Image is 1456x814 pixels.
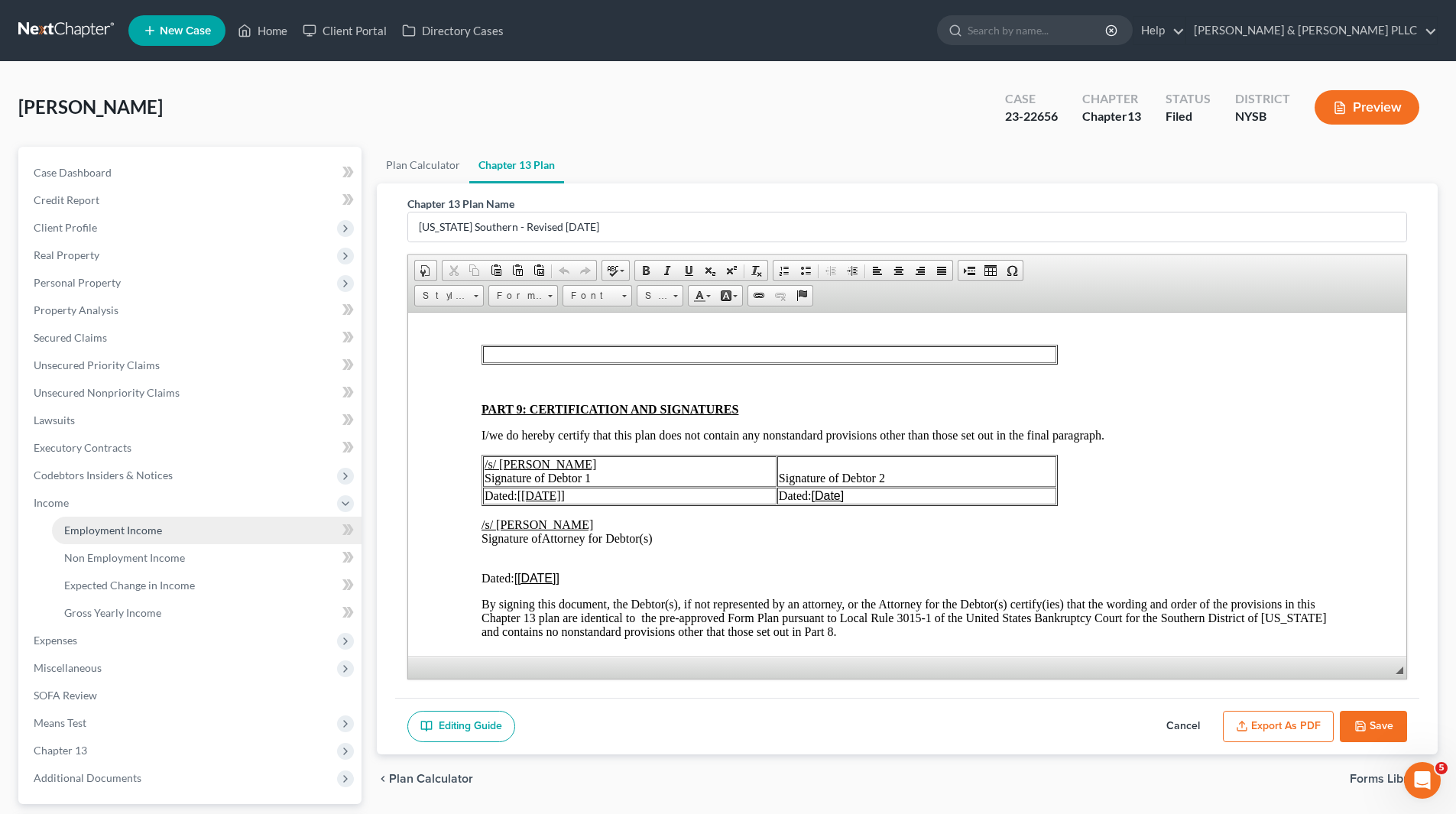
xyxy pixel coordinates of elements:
[1127,109,1141,123] span: 13
[1005,90,1058,108] div: Case
[52,599,362,627] a: Gross Yearly Income
[230,17,295,44] a: Home
[1340,711,1407,743] button: Save
[1082,108,1141,125] div: Chapter
[21,407,362,434] a: Lawsuits
[841,261,863,281] a: Increase Indent
[21,682,362,709] a: SOFA Review
[394,17,511,44] a: Directory Cases
[377,773,389,785] i: chevron_left
[34,689,97,702] span: SOFA Review
[888,261,910,281] a: Center
[1005,108,1058,125] div: 23-22656
[34,413,75,426] span: Lawsuits
[34,716,86,729] span: Means Test
[1350,773,1438,785] button: Forms Library chevron_right
[563,286,617,306] span: Font
[21,352,362,379] a: Unsecured Priority Claims
[64,579,195,592] span: Expected Change in Income
[770,286,791,306] a: Unlink
[34,331,107,344] span: Secured Claims
[377,147,469,183] a: Plan Calculator
[34,744,87,757] span: Chapter 13
[34,166,112,179] span: Case Dashboard
[408,313,1406,657] iframe: Rich Text Editor, document-ckeditor
[389,773,473,785] span: Plan Calculator
[443,261,464,281] a: Cut
[160,25,211,37] span: New Case
[1166,90,1211,108] div: Status
[1235,108,1290,125] div: NYSB
[21,379,362,407] a: Unsecured Nonpriority Claims
[415,261,436,281] a: Document Properties
[21,297,362,324] a: Property Analysis
[64,606,161,619] span: Gross Yearly Income
[64,551,185,564] span: Non Employment Income
[1435,762,1448,774] span: 5
[958,261,980,281] a: Insert Page Break for Printing
[1396,666,1403,674] span: Resize
[52,544,362,572] a: Non Employment Income
[867,261,888,281] a: Align Left
[34,193,99,206] span: Credit Report
[715,286,742,306] a: Background Color
[407,196,514,212] label: Chapter 13 Plan Name
[34,386,180,399] span: Unsecured Nonpriority Claims
[1404,762,1441,799] iframe: Intercom live chat
[377,773,473,785] button: chevron_left Plan Calculator
[507,261,528,281] a: Paste as plain text
[575,261,596,281] a: Redo
[721,261,742,281] a: Superscript
[295,17,394,44] a: Client Portal
[52,517,362,544] a: Employment Income
[489,286,543,306] span: Format
[1150,711,1217,743] button: Cancel
[488,285,558,306] a: Format
[464,261,485,281] a: Copy
[748,286,770,306] a: Link
[678,261,699,281] a: Underline
[469,147,564,183] a: Chapter 13 Plan
[407,711,515,743] a: Editing Guide
[34,358,160,371] span: Unsecured Priority Claims
[21,159,362,186] a: Case Dashboard
[34,634,77,647] span: Expenses
[1315,90,1419,125] button: Preview
[795,261,816,281] a: Insert/Remove Bulleted List
[968,16,1107,44] input: Search by name...
[746,261,767,281] a: Remove Format
[699,261,721,281] a: Subscript
[21,434,362,462] a: Executory Contracts
[602,261,629,281] a: Spell Checker
[1186,17,1437,44] a: [PERSON_NAME] & [PERSON_NAME] PLLC
[1166,108,1211,125] div: Filed
[528,261,550,281] a: Paste from Word
[34,248,99,261] span: Real Property
[21,324,362,352] a: Secured Claims
[689,286,715,306] a: Text Color
[931,261,952,281] a: Justify
[820,261,841,281] a: Decrease Indent
[1001,261,1023,281] a: Insert Special Character
[34,276,121,289] span: Personal Property
[34,221,97,234] span: Client Profile
[1350,773,1425,785] span: Forms Library
[657,261,678,281] a: Italic
[34,771,141,784] span: Additional Documents
[553,261,575,281] a: Undo
[415,286,469,306] span: Styles
[34,469,173,482] span: Codebtors Insiders & Notices
[563,285,632,306] a: Font
[635,261,657,281] a: Bold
